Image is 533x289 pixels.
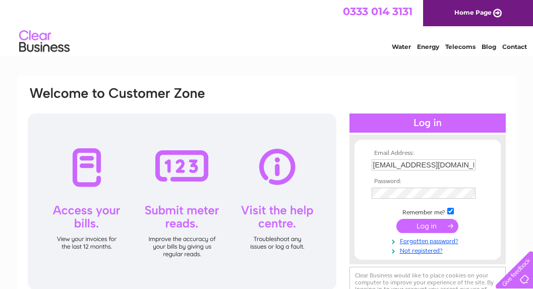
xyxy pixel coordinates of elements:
[369,178,486,185] th: Password:
[396,219,458,233] input: Submit
[502,43,527,50] a: Contact
[369,150,486,157] th: Email Address:
[392,43,411,50] a: Water
[417,43,439,50] a: Energy
[29,6,505,49] div: Clear Business is a trading name of Verastar Limited (registered in [GEOGRAPHIC_DATA] No. 3667643...
[19,26,70,57] img: logo.png
[445,43,476,50] a: Telecoms
[372,245,486,255] a: Not registered?
[482,43,496,50] a: Blog
[343,5,412,18] a: 0333 014 3131
[372,236,486,245] a: Forgotten password?
[369,206,486,216] td: Remember me?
